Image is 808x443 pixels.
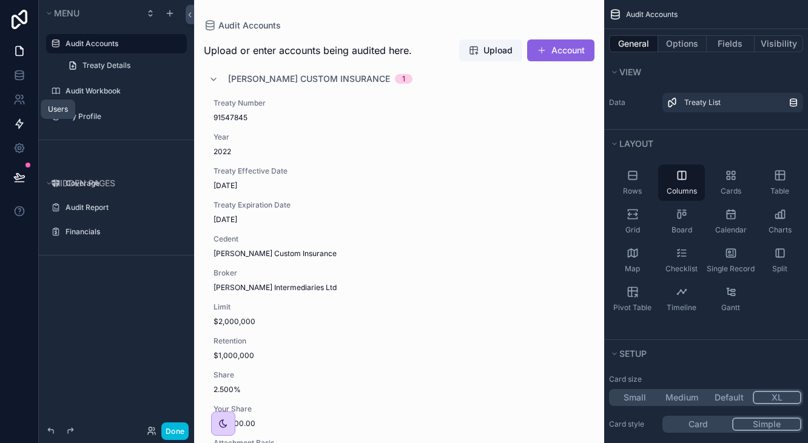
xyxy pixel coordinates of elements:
[609,242,656,279] button: Map
[658,35,707,52] button: Options
[672,225,692,235] span: Board
[707,242,754,279] button: Single Record
[609,281,656,317] button: Pivot Table
[161,422,189,440] button: Done
[66,178,180,188] label: Coverage
[707,281,754,317] button: Gantt
[609,64,796,81] button: View
[609,419,658,429] label: Card style
[609,98,658,107] label: Data
[82,61,130,70] span: Treaty Details
[613,303,651,313] span: Pivot Table
[667,186,697,196] span: Columns
[609,135,796,152] button: Layout
[66,39,180,49] label: Audit Accounts
[756,164,803,201] button: Table
[684,98,721,107] span: Treaty List
[705,391,753,404] button: Default
[44,175,182,192] button: Hidden pages
[619,348,647,359] span: Setup
[44,5,138,22] button: Menu
[721,303,740,313] span: Gantt
[721,186,741,196] span: Cards
[619,138,653,149] span: Layout
[664,418,732,431] button: Card
[609,374,642,384] label: Card size
[658,281,705,317] button: Timeline
[707,35,755,52] button: Fields
[756,242,803,279] button: Split
[625,225,640,235] span: Grid
[769,225,792,235] span: Charts
[626,10,678,19] span: Audit Accounts
[756,203,803,240] button: Charts
[662,93,803,112] a: Treaty List
[753,391,801,404] button: XL
[658,242,705,279] button: Checklist
[665,264,698,274] span: Checklist
[770,186,789,196] span: Table
[658,391,705,404] button: Medium
[658,203,705,240] button: Board
[54,8,79,18] span: Menu
[732,418,801,431] button: Simple
[772,264,787,274] span: Split
[48,104,68,114] div: Users
[623,186,642,196] span: Rows
[707,164,754,201] button: Cards
[625,264,640,274] span: Map
[609,345,796,362] button: Setup
[66,203,180,212] label: Audit Report
[755,35,803,52] button: Visibility
[66,86,180,96] label: Audit Workbook
[611,391,658,404] button: Small
[658,164,705,201] button: Columns
[619,67,641,77] span: View
[66,112,180,121] label: My Profile
[715,225,747,235] span: Calendar
[61,56,187,75] a: Treaty Details
[66,227,180,237] label: Financials
[667,303,696,313] span: Timeline
[707,203,754,240] button: Calendar
[609,35,658,52] button: General
[609,203,656,240] button: Grid
[609,164,656,201] button: Rows
[707,264,755,274] span: Single Record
